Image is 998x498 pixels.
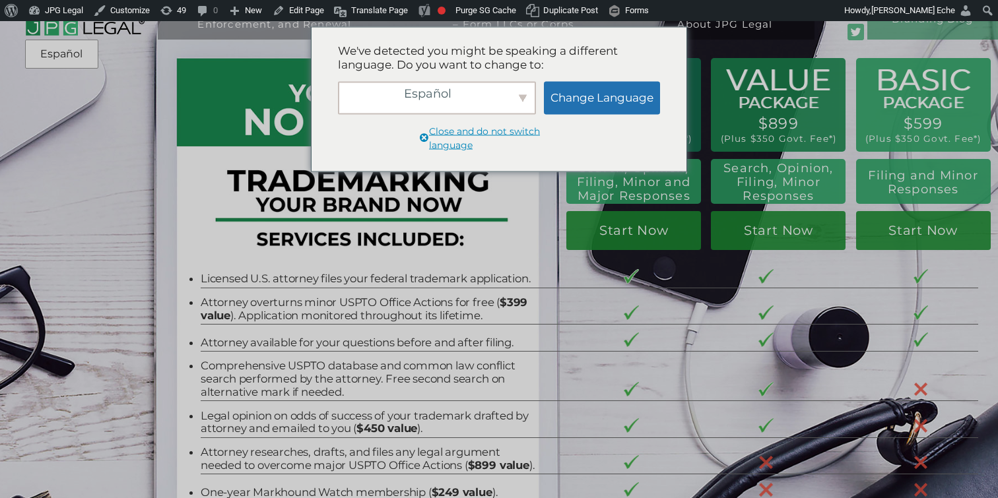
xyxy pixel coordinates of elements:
img: checkmark-border-3.png [624,455,639,470]
b: $399 value [201,296,527,322]
h2: Search, Opinion, Filing, Minor Responses [719,161,838,203]
img: checkmark-border-3.png [624,269,639,284]
a: Español [29,42,94,66]
img: checkmark-border-3.png [758,305,774,320]
img: checkmark-border-3.png [758,269,774,284]
img: checkmark-border-3.png [624,482,639,497]
b: $899 value [468,458,529,472]
a: Start Now [856,211,991,251]
a: Change Language [544,81,660,114]
b: $450 value [356,421,417,435]
img: checkmark-border-3.png [624,332,639,347]
a: Close and do not switch language [418,124,580,154]
div: We've detected you might be speaking a different language. Do you want to change to: [338,44,660,72]
span: Close and do not switch language [418,131,429,148]
li: Comprehensive USPTO database and common law conflict search performed by the attorney. Free secon... [201,359,537,398]
a: More InformationAbout JPG Legal [646,9,805,48]
span: Close and do not switch language [429,124,580,152]
img: checkmark-border-3.png [624,305,639,320]
a: Start Now [566,211,701,251]
img: checkmark-border-3.png [914,269,929,284]
img: checkmark-border-3.png [914,332,929,347]
h2: Filing and Minor Responses [864,168,983,196]
img: X-30-3.png [758,482,774,497]
img: checkmark-border-3.png [624,382,639,396]
span: [PERSON_NAME] Eche [871,5,955,15]
li: Licensed U.S. attorney files your federal trademark application. [201,272,537,286]
img: X-30-3.png [914,382,929,397]
img: X-30-3.png [758,455,774,470]
li: Legal opinion on odds of success of your trademark drafted by attorney and emailed to you ( ). [201,410,537,435]
img: checkmark-border-3.png [758,418,774,433]
img: checkmark-border-3.png [914,305,929,320]
img: X-30-3.png [914,455,929,470]
img: checkmark-border-3.png [758,382,774,396]
a: Trademark Registration,Enforcement, and Renewal [168,9,382,48]
h2: Search, Opinion, Filing, Minor and Major Responses [572,161,695,203]
li: Attorney researches, drafts, and files any legal argument needed to overcome major USPTO Office A... [201,446,537,472]
li: Attorney available for your questions before and after filing. [201,336,537,350]
img: checkmark-border-3.png [758,332,774,347]
img: checkmark-border-3.png [624,418,639,433]
img: X-30-3.png [914,418,929,433]
a: Start Now [711,211,846,251]
div: Focus keyphrase not set [438,7,446,15]
li: Attorney overturns minor USPTO Office Actions for free ( ). Application monitored throughout its ... [201,296,537,322]
img: X-30-3.png [914,482,929,497]
img: Twitter_Social_Icon_Rounded_Square_Color-mid-green3-90.png [848,24,864,40]
div: Español [338,81,536,114]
